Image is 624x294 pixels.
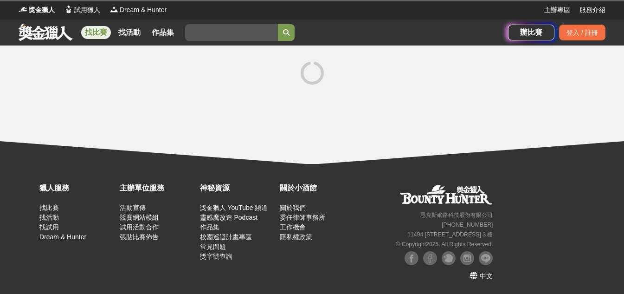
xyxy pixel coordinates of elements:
img: Facebook [405,251,418,265]
a: 關於我們 [280,204,306,211]
a: 服務介紹 [579,5,605,15]
div: 登入 / 註冊 [559,25,605,40]
a: 找活動 [39,214,59,221]
a: 工作機會 [280,223,306,231]
a: 找比賽 [81,26,111,39]
a: 作品集 [148,26,178,39]
a: 獎字號查詢 [200,253,232,260]
a: 獎金獵人 YouTube 頻道 [200,204,268,211]
a: 委任律師事務所 [280,214,325,221]
a: 找活動 [115,26,144,39]
a: 隱私權政策 [280,233,312,241]
img: Logo [19,5,28,14]
a: 找比賽 [39,204,59,211]
span: 試用獵人 [74,5,100,15]
span: Dream & Hunter [120,5,167,15]
a: 競賽網站模組 [120,214,159,221]
a: 辦比賽 [508,25,554,40]
div: 獵人服務 [39,183,115,194]
small: 11494 [STREET_ADDRESS] 3 樓 [407,231,493,238]
span: 獎金獵人 [29,5,55,15]
a: 校園巡迴計畫專區 [200,233,252,241]
div: 關於小酒館 [280,183,355,194]
a: 張貼比賽佈告 [120,233,159,241]
div: 主辦單位服務 [120,183,195,194]
a: 常見問題 [200,243,226,250]
a: 主辦專區 [544,5,570,15]
a: Logo獎金獵人 [19,5,55,15]
img: Facebook [423,251,437,265]
small: 恩克斯網路科技股份有限公司 [420,212,493,218]
img: Plurk [442,251,456,265]
a: 試用活動合作 [120,223,159,231]
img: Logo [109,5,119,14]
a: Logo試用獵人 [64,5,100,15]
a: 靈感魔改造 Podcast [200,214,257,221]
div: 神秘資源 [200,183,276,194]
img: Instagram [460,251,474,265]
img: LINE [479,251,493,265]
a: LogoDream & Hunter [109,5,167,15]
a: 作品集 [200,223,219,231]
a: Dream & Hunter [39,233,86,241]
img: Logo [64,5,73,14]
a: 活動宣傳 [120,204,146,211]
small: © Copyright 2025 . All Rights Reserved. [396,241,493,248]
span: 中文 [480,272,493,280]
a: 找試用 [39,223,59,231]
small: [PHONE_NUMBER] [442,222,493,228]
